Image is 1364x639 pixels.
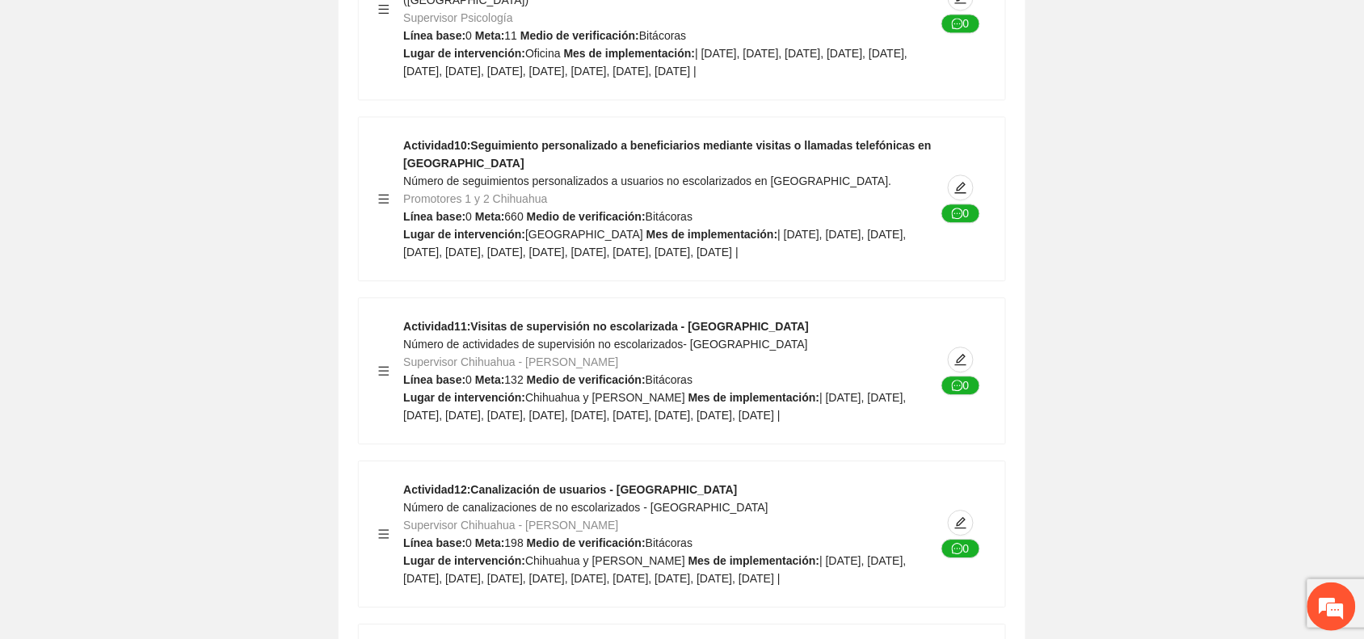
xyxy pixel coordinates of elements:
button: message0 [941,376,980,395]
button: message0 [941,204,980,223]
span: 198 [505,536,524,549]
strong: Línea base: [403,373,465,386]
span: 0 [465,373,472,386]
button: message0 [941,539,980,558]
strong: Actividad 11 : Visitas de supervisión no escolarizada - [GEOGRAPHIC_DATA] [403,320,809,333]
span: Número de canalizaciones de no escolarizados - [GEOGRAPHIC_DATA] [403,501,768,514]
span: Chihuahua y [PERSON_NAME] [525,554,685,567]
strong: Medio de verificación: [527,210,646,223]
strong: Actividad 12 : Canalización de usuarios - [GEOGRAPHIC_DATA] [403,483,737,496]
span: 0 [465,536,472,549]
strong: Meta: [475,536,505,549]
span: 11 [505,29,518,42]
strong: Mes de implementación: [688,554,820,567]
span: edit [949,516,973,529]
strong: Meta: [475,373,505,386]
strong: Línea base: [403,536,465,549]
strong: Línea base: [403,210,465,223]
span: message [952,18,963,31]
span: menu [378,3,389,15]
button: edit [948,510,974,536]
strong: Medio de verificación: [520,29,639,42]
span: 0 [465,210,472,223]
strong: Meta: [475,210,505,223]
span: Oficina [525,47,561,60]
span: 660 [505,210,524,223]
span: Supervisor Psicología [403,11,512,24]
strong: Actividad 10 : Seguimiento personalizado a beneficiarios mediante visitas o llamadas telefónicas ... [403,139,932,170]
strong: Mes de implementación: [564,47,696,60]
span: menu [378,193,389,204]
strong: Mes de implementación: [688,391,820,404]
strong: Lugar de intervención: [403,391,525,404]
span: Estamos en línea. [94,216,223,379]
strong: Lugar de intervención: [403,228,525,241]
span: Número de actividades de supervisión no escolarizados- [GEOGRAPHIC_DATA] [403,338,808,351]
span: Bitácoras [646,210,693,223]
strong: Línea base: [403,29,465,42]
span: message [952,380,963,393]
strong: Medio de verificación: [527,373,646,386]
span: [GEOGRAPHIC_DATA] [525,228,643,241]
span: Número de seguimientos personalizados a usuarios no escolarizados en [GEOGRAPHIC_DATA]. [403,174,891,187]
span: Bitácoras [639,29,686,42]
span: Bitácoras [646,536,693,549]
span: message [952,208,963,221]
strong: Mes de implementación: [646,228,778,241]
div: Chatee con nosotros ahora [84,82,272,103]
button: edit [948,174,974,200]
strong: Lugar de intervención: [403,47,525,60]
span: Chihuahua y [PERSON_NAME] [525,391,685,404]
span: 0 [465,29,472,42]
span: message [952,543,963,556]
span: menu [378,528,389,540]
span: menu [378,365,389,376]
strong: Medio de verificación: [527,536,646,549]
button: message0 [941,14,980,33]
span: 132 [505,373,524,386]
strong: Meta: [475,29,505,42]
button: edit [948,347,974,372]
span: Supervisor Chihuahua - [PERSON_NAME] [403,519,618,532]
span: Promotores 1 y 2 Chihuahua [403,192,547,205]
span: Bitácoras [646,373,693,386]
span: edit [949,353,973,366]
strong: Lugar de intervención: [403,554,525,567]
span: edit [949,181,973,194]
div: Minimizar ventana de chat en vivo [265,8,304,47]
textarea: Escriba su mensaje y pulse “Intro” [8,441,308,498]
span: Supervisor Chihuahua - [PERSON_NAME] [403,355,618,368]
